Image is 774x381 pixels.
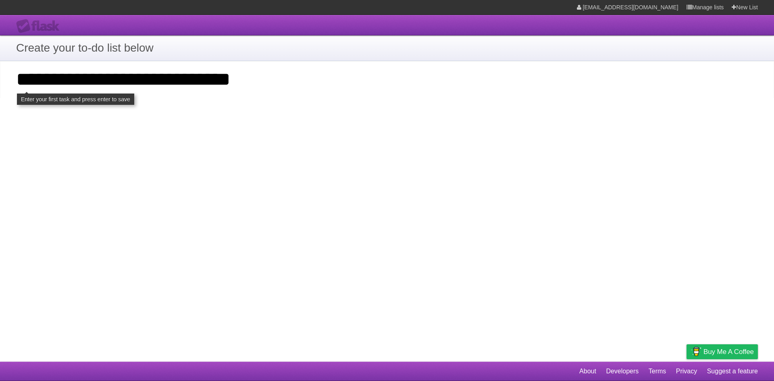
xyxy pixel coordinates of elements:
a: Buy me a coffee [687,344,758,359]
a: Suggest a feature [707,364,758,379]
a: Terms [649,364,666,379]
div: Flask [16,19,64,33]
h1: Create your to-do list below [16,40,758,56]
img: Buy me a coffee [691,345,701,358]
span: Buy me a coffee [703,345,754,359]
a: Developers [606,364,639,379]
a: About [579,364,596,379]
a: Privacy [676,364,697,379]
